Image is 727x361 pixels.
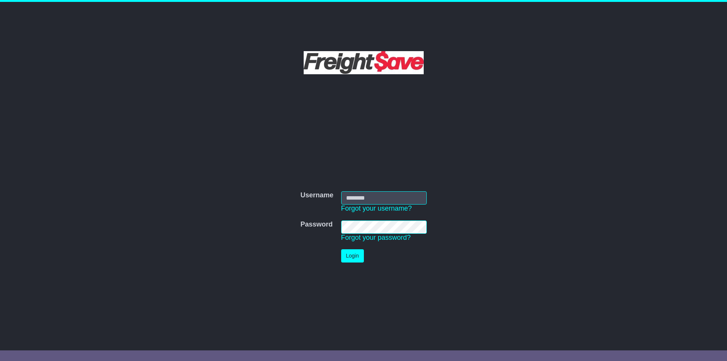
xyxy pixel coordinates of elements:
img: Freight Save [304,51,424,74]
label: Username [300,191,333,200]
a: Forgot your password? [341,234,411,241]
button: Login [341,249,364,263]
a: Forgot your username? [341,205,412,212]
label: Password [300,220,332,229]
